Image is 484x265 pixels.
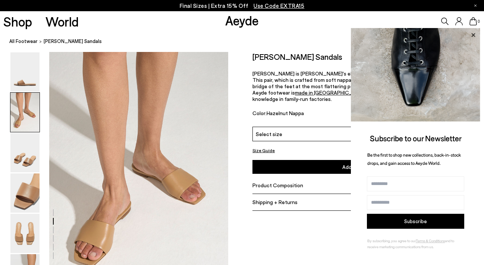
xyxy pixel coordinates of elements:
p: Aeyde footwear is with generations of leather-specialist knowledge in family-run factories. [252,89,460,102]
a: World [45,15,79,28]
span: 0 [477,19,481,24]
span: Add to Cart [342,164,370,170]
div: Color: [252,110,352,118]
img: ca3f721fb6ff708a270709c41d776025.jpg [351,28,480,121]
p: [PERSON_NAME] is [PERSON_NAME]'s elevated take on classic slider-style sandals. This pair, which ... [252,70,460,89]
a: Shop [3,15,32,28]
span: Hazelnut Nappa [267,110,304,116]
span: Select size [256,130,282,138]
img: Anna Leather Sandals - Image 2 [10,93,40,132]
a: Terms & Conditions [416,238,445,243]
img: Anna Leather Sandals - Image 4 [10,173,40,213]
span: Be the first to shop new collections, back-in-stock drops, and gain access to Aeyde World. [367,152,461,166]
h2: [PERSON_NAME] Sandals [252,52,342,61]
button: Size Guide [252,146,275,155]
img: Anna Leather Sandals - Image 5 [10,214,40,253]
a: 0 [469,17,477,25]
span: [PERSON_NAME] Sandals [44,37,102,45]
a: made in [GEOGRAPHIC_DATA] [295,89,368,95]
span: Navigate to /collections/ss25-final-sizes [254,2,304,9]
span: Shipping + Returns [252,199,298,205]
a: All Footwear [9,37,38,45]
a: Aeyde [225,12,259,28]
img: Anna Leather Sandals - Image 3 [10,133,40,172]
button: Subscribe [367,214,464,229]
span: Product Composition [252,182,303,188]
span: Subscribe to our Newsletter [370,133,462,143]
img: Anna Leather Sandals - Image 1 [10,52,40,92]
nav: breadcrumb [9,31,484,52]
p: Final Sizes | Extra 15% Off [180,1,305,10]
span: By subscribing, you agree to our [367,238,416,243]
button: Add to Cart [252,160,460,174]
